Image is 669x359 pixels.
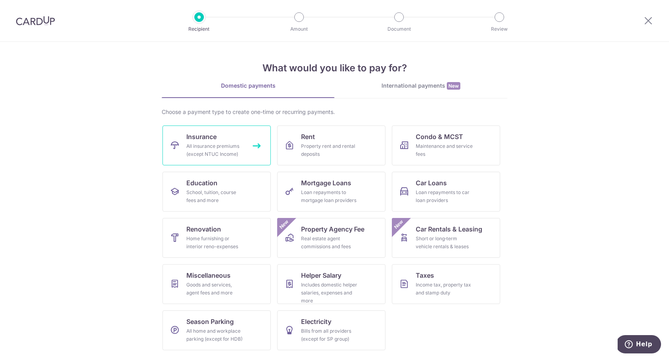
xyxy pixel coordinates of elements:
[301,281,358,305] div: Includes domestic helper salaries, expenses and more
[392,218,500,258] a: Car Rentals & LeasingShort or long‑term vehicle rentals & leasesNew
[301,317,331,326] span: Electricity
[186,188,244,204] div: School, tuition, course fees and more
[370,25,428,33] p: Document
[162,172,271,212] a: EducationSchool, tuition, course fees and more
[392,218,405,231] span: New
[162,108,507,116] div: Choose a payment type to create one-time or recurring payments.
[186,327,244,343] div: All home and workplace parking (except for HDB)
[162,61,507,75] h4: What would you like to pay for?
[277,126,385,165] a: RentProperty rent and rental deposits
[277,264,385,304] a: Helper SalaryIncludes domestic helper salaries, expenses and more
[162,310,271,350] a: Season ParkingAll home and workplace parking (except for HDB)
[16,16,55,26] img: CardUp
[416,178,447,188] span: Car Loans
[416,132,463,141] span: Condo & MCST
[186,271,231,280] span: Miscellaneous
[270,25,329,33] p: Amount
[392,126,500,165] a: Condo & MCSTMaintenance and service fees
[301,142,358,158] div: Property rent and rental deposits
[162,264,271,304] a: MiscellaneousGoods and services, agent fees and more
[392,172,500,212] a: Car LoansLoan repayments to car loan providers
[186,281,244,297] div: Goods and services, agent fees and more
[301,188,358,204] div: Loan repayments to mortgage loan providers
[416,271,434,280] span: Taxes
[186,317,234,326] span: Season Parking
[186,132,217,141] span: Insurance
[162,218,271,258] a: RenovationHome furnishing or interior reno-expenses
[416,142,473,158] div: Maintenance and service fees
[162,82,334,90] div: Domestic payments
[186,142,244,158] div: All insurance premiums (except NTUC Income)
[186,224,221,234] span: Renovation
[392,264,500,304] a: TaxesIncome tax, property tax and stamp duty
[301,271,341,280] span: Helper Salary
[301,224,364,234] span: Property Agency Fee
[447,82,460,90] span: New
[277,310,385,350] a: ElectricityBills from all providers (except for SP group)
[186,178,217,188] span: Education
[301,178,351,188] span: Mortgage Loans
[278,218,291,231] span: New
[301,235,358,251] div: Real estate agent commissions and fees
[186,235,244,251] div: Home furnishing or interior reno-expenses
[470,25,529,33] p: Review
[416,188,473,204] div: Loan repayments to car loan providers
[162,126,271,165] a: InsuranceAll insurance premiums (except NTUC Income)
[416,281,473,297] div: Income tax, property tax and stamp duty
[277,218,385,258] a: Property Agency FeeReal estate agent commissions and feesNew
[277,172,385,212] a: Mortgage LoansLoan repayments to mortgage loan providers
[334,82,507,90] div: International payments
[170,25,229,33] p: Recipient
[416,235,473,251] div: Short or long‑term vehicle rentals & leases
[301,327,358,343] div: Bills from all providers (except for SP group)
[301,132,315,141] span: Rent
[416,224,482,234] span: Car Rentals & Leasing
[618,335,661,355] iframe: Opens a widget where you can find more information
